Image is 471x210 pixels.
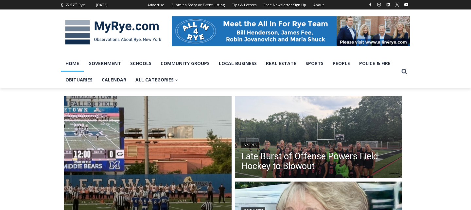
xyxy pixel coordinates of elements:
nav: Primary Navigation [61,55,398,88]
a: X [393,1,401,9]
div: Rye [78,2,85,8]
a: Late Burst of Offense Powers Field Hockey to Blowout [241,151,396,171]
a: All Categories [131,72,183,88]
span: All Categories [135,76,178,83]
img: (PHOTO: The 2025 Rye Varsity Field Hockey team after their win vs Ursuline on Friday, September 5... [235,96,402,180]
a: Facebook [366,1,374,9]
a: Sports [241,142,259,148]
a: Obituaries [61,72,97,88]
a: Sports [301,55,328,72]
a: Calendar [97,72,131,88]
a: Police & Fire [355,55,395,72]
a: Instagram [375,1,383,9]
a: Read More Late Burst of Offense Powers Field Hockey to Blowout [235,96,402,180]
button: View Search Form [398,66,410,78]
div: [DATE] [96,2,108,8]
span: F [75,1,77,5]
a: YouTube [402,1,410,9]
span: 72.57 [65,2,74,7]
a: Home [61,55,84,72]
a: Government [84,55,126,72]
img: MyRye.com [61,15,166,49]
a: Linkedin [384,1,392,9]
a: Real Estate [261,55,301,72]
a: Community Groups [156,55,214,72]
a: Schools [126,55,156,72]
img: All in for Rye [172,16,410,46]
a: People [328,55,355,72]
a: Local Business [214,55,261,72]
